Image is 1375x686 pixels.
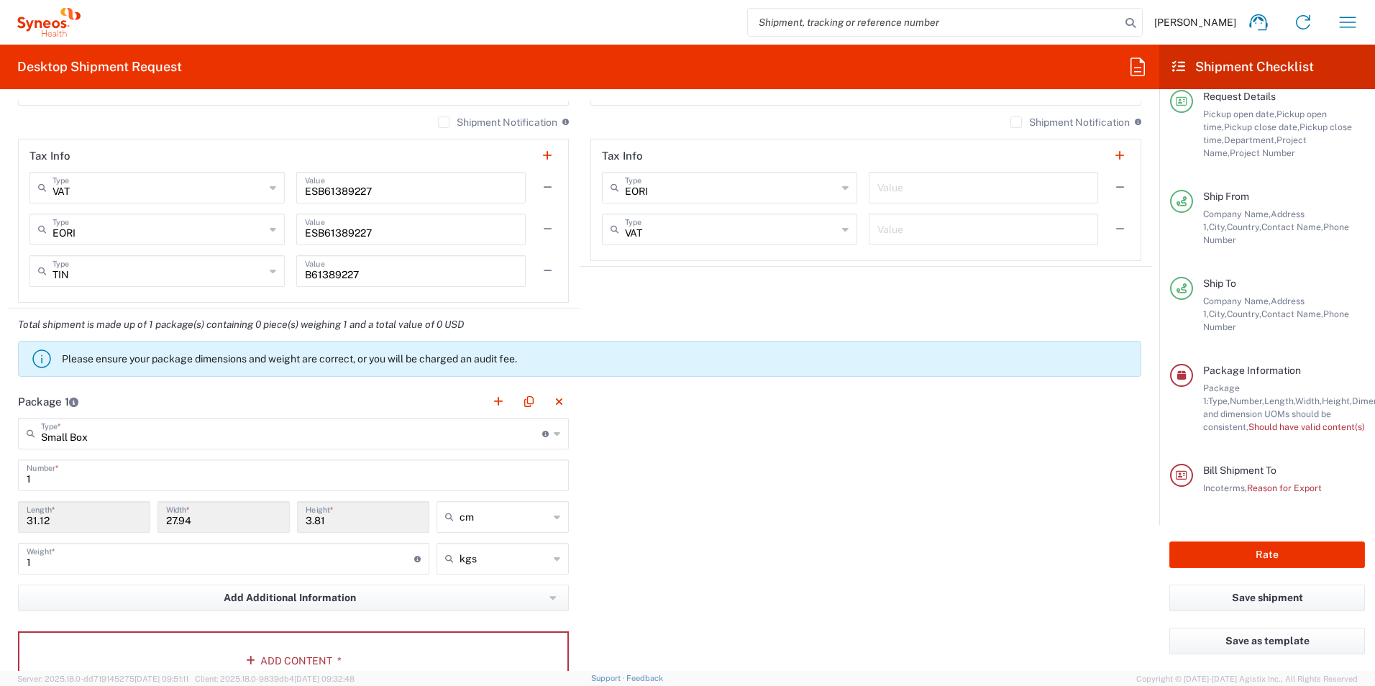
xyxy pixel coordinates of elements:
span: Add Additional Information [224,591,356,605]
span: Client: 2025.18.0-9839db4 [195,674,355,683]
a: Support [591,674,627,682]
span: Package 1: [1203,383,1240,406]
button: Save shipment [1169,585,1365,611]
h2: Shipment Checklist [1172,58,1314,76]
p: Please ensure your package dimensions and weight are correct, or you will be charged an audit fee. [62,352,1135,365]
input: Shipment, tracking or reference number [748,9,1120,36]
span: Package Information [1203,365,1301,376]
span: Server: 2025.18.0-dd719145275 [17,674,188,683]
span: Should have valid content(s) [1248,421,1365,432]
span: Country, [1227,221,1261,232]
span: City, [1209,308,1227,319]
span: Company Name, [1203,296,1271,306]
h2: Tax Info [602,149,643,163]
span: Reason for Export [1247,483,1322,493]
span: Height, [1322,395,1352,406]
h2: Desktop Shipment Request [17,58,182,76]
span: Contact Name, [1261,221,1323,232]
label: Shipment Notification [438,116,557,128]
h2: Tax Info [29,149,70,163]
h2: Package 1 [18,395,78,409]
span: Ship To [1203,278,1236,289]
span: Type, [1208,395,1230,406]
button: Rate [1169,541,1365,568]
a: Feedback [626,674,663,682]
span: Length, [1264,395,1295,406]
span: Company Name, [1203,209,1271,219]
span: Incoterms, [1203,483,1247,493]
span: Country, [1227,308,1261,319]
span: [PERSON_NAME] [1154,16,1236,29]
span: Request Details [1203,91,1276,102]
span: Width, [1295,395,1322,406]
span: City, [1209,221,1227,232]
label: Shipment Notification [1010,116,1130,128]
button: Save as template [1169,628,1365,654]
span: Contact Name, [1261,308,1323,319]
em: Total shipment is made up of 1 package(s) containing 0 piece(s) weighing 1 and a total value of 0... [7,319,475,330]
span: Pickup open date, [1203,109,1276,119]
span: [DATE] 09:32:48 [294,674,355,683]
span: Copyright © [DATE]-[DATE] Agistix Inc., All Rights Reserved [1136,672,1358,685]
span: Department, [1224,134,1276,145]
span: [DATE] 09:51:11 [134,674,188,683]
span: Ship From [1203,191,1249,202]
span: Number, [1230,395,1264,406]
span: Project Number [1230,147,1295,158]
span: Bill Shipment To [1203,465,1276,476]
button: Add Additional Information [18,585,569,611]
span: Pickup close date, [1224,122,1299,132]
